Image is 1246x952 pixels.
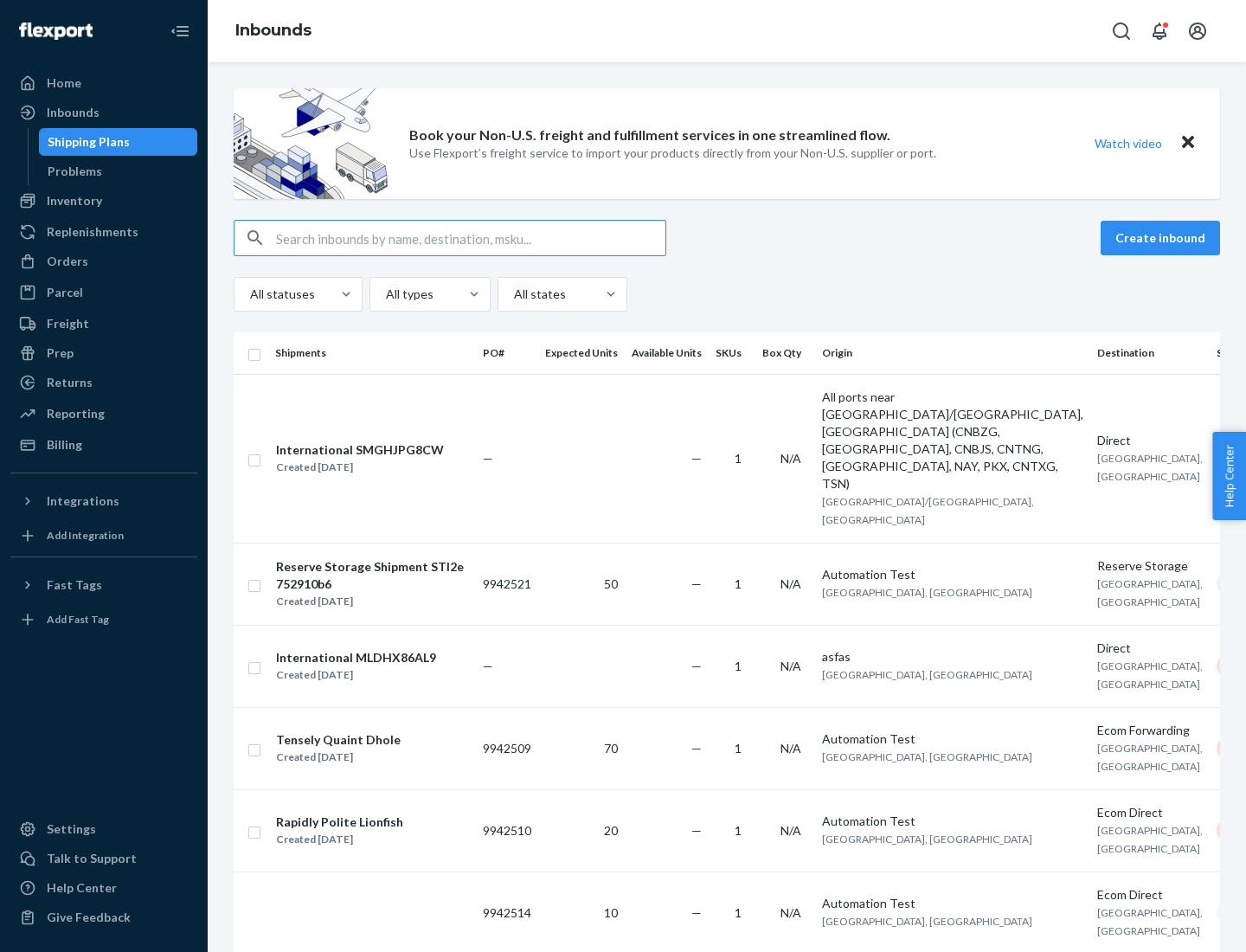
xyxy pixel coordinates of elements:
div: Problems [48,163,102,180]
span: — [691,451,702,466]
div: Billing [47,436,82,453]
span: 10 [604,905,618,920]
div: Direct [1097,432,1203,449]
a: Shipping Plans [39,128,198,156]
span: 50 [604,576,618,591]
div: Created [DATE] [276,666,436,684]
span: [GEOGRAPHIC_DATA], [GEOGRAPHIC_DATA] [822,915,1032,928]
span: N/A [780,659,801,673]
div: Tensely Quaint Dhole [276,731,401,749]
span: 1 [735,451,742,466]
div: Automation Test [822,566,1083,583]
div: Prep [47,344,74,362]
button: Open notifications [1142,14,1177,48]
span: 1 [735,576,742,591]
div: Created [DATE] [276,831,403,848]
span: 1 [735,905,742,920]
div: International SMGHJPG8CW [276,441,444,459]
button: Watch video [1083,131,1173,156]
div: Inventory [47,192,102,209]
th: Destination [1090,332,1210,374]
input: All states [512,286,514,303]
input: All statuses [248,286,250,303]
img: Flexport logo [19,23,93,40]
span: 1 [735,823,742,838]
span: [GEOGRAPHIC_DATA], [GEOGRAPHIC_DATA] [1097,906,1203,937]
th: SKUs [709,332,755,374]
a: Home [10,69,197,97]
span: N/A [780,576,801,591]
div: International MLDHX86AL9 [276,649,436,666]
div: Automation Test [822,895,1083,912]
div: Orders [47,253,88,270]
button: Fast Tags [10,571,197,599]
a: Reporting [10,400,197,428]
input: All types [384,286,386,303]
td: 9942510 [476,789,538,872]
a: Inventory [10,187,197,215]
div: Ecom Direct [1097,804,1203,821]
a: Returns [10,369,197,396]
span: — [483,659,493,673]
button: Open Search Box [1104,14,1139,48]
p: Book your Non-U.S. freight and fulfillment services in one streamlined flow. [409,125,890,145]
div: Freight [47,315,89,332]
div: Add Fast Tag [47,612,109,627]
button: Close Navigation [163,14,197,48]
a: Billing [10,431,197,459]
span: 1 [735,741,742,756]
div: Give Feedback [47,909,131,926]
th: PO# [476,332,538,374]
a: Add Fast Tag [10,606,197,634]
span: 1 [735,659,742,673]
div: Created [DATE] [276,749,401,766]
div: Home [47,74,81,92]
a: Prep [10,339,197,367]
span: [GEOGRAPHIC_DATA], [GEOGRAPHIC_DATA] [822,750,1032,763]
button: Close [1177,131,1199,156]
span: 70 [604,741,618,756]
span: N/A [780,741,801,756]
span: [GEOGRAPHIC_DATA], [GEOGRAPHIC_DATA] [1097,452,1203,483]
span: N/A [780,451,801,466]
span: [GEOGRAPHIC_DATA], [GEOGRAPHIC_DATA] [822,833,1032,846]
a: Settings [10,815,197,843]
div: Reserve Storage Shipment STI2e752910b6 [276,558,468,593]
a: Problems [39,158,198,185]
span: — [691,659,702,673]
th: Shipments [268,332,476,374]
span: 20 [604,823,618,838]
div: Settings [47,820,96,838]
div: Inbounds [47,104,100,121]
div: Fast Tags [47,576,102,594]
div: Returns [47,374,93,391]
td: 9942509 [476,707,538,789]
a: Parcel [10,279,197,306]
button: Help Center [1212,432,1246,520]
td: 9942521 [476,543,538,625]
input: Search inbounds by name, destination, msku... [276,221,665,255]
span: — [691,823,702,838]
span: N/A [780,905,801,920]
span: — [691,905,702,920]
a: Talk to Support [10,845,197,872]
a: Add Integration [10,522,197,550]
div: Reserve Storage [1097,557,1203,575]
button: Integrations [10,487,197,515]
span: [GEOGRAPHIC_DATA], [GEOGRAPHIC_DATA] [822,668,1032,681]
span: [GEOGRAPHIC_DATA]/[GEOGRAPHIC_DATA], [GEOGRAPHIC_DATA] [822,495,1034,526]
span: [GEOGRAPHIC_DATA], [GEOGRAPHIC_DATA] [1097,577,1203,608]
span: [GEOGRAPHIC_DATA], [GEOGRAPHIC_DATA] [1097,659,1203,691]
div: Shipping Plans [48,133,130,151]
div: Automation Test [822,730,1083,748]
div: Ecom Forwarding [1097,722,1203,739]
ol: breadcrumbs [222,6,325,56]
div: Created [DATE] [276,593,468,610]
p: Use Flexport’s freight service to import your products directly from your Non-U.S. supplier or port. [409,145,936,162]
span: [GEOGRAPHIC_DATA], [GEOGRAPHIC_DATA] [1097,742,1203,773]
a: Freight [10,310,197,338]
div: Direct [1097,640,1203,657]
a: Replenishments [10,218,197,246]
div: Reporting [47,405,105,422]
div: Integrations [47,492,119,510]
